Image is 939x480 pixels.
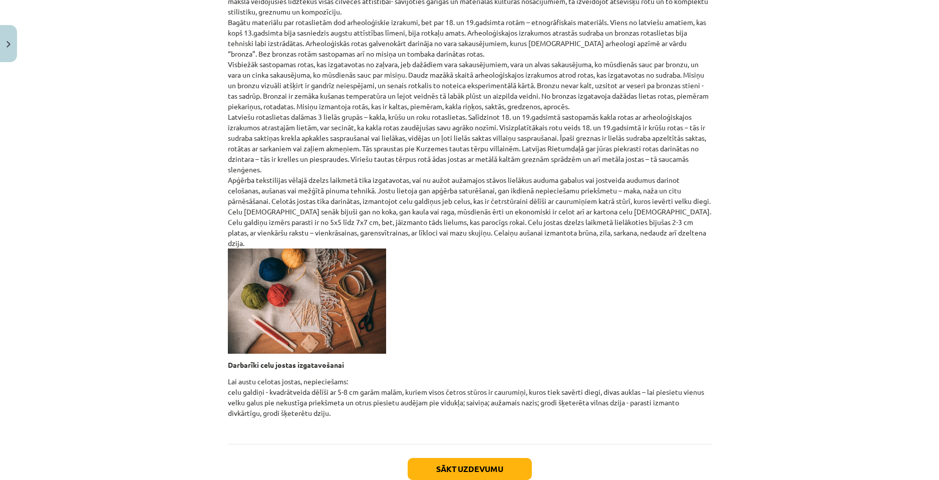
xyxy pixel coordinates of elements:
[228,249,386,354] img: AD_4nXd3618J9_a5OXiYtnUnEaxxvOPoEZrjkZf1ylUJ8wj5ZH0yk67SAp1Ym7rh6AHRlnU6yO5xpRRZSycHfmrWaa1gTh5OM...
[408,458,532,480] button: Sākt uzdevumu
[7,41,11,48] img: icon-close-lesson-0947bae3869378f0d4975bcd49f059093ad1ed9edebbc8119c70593378902aed.svg
[228,360,344,369] strong: Darbarīki celu jostas izgatavošanai
[228,376,712,429] p: Lai austu celotas jostas, nepieciešams: celu galdiņi - kvadrātveida dēlīši ar 5-8 cm garām malām,...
